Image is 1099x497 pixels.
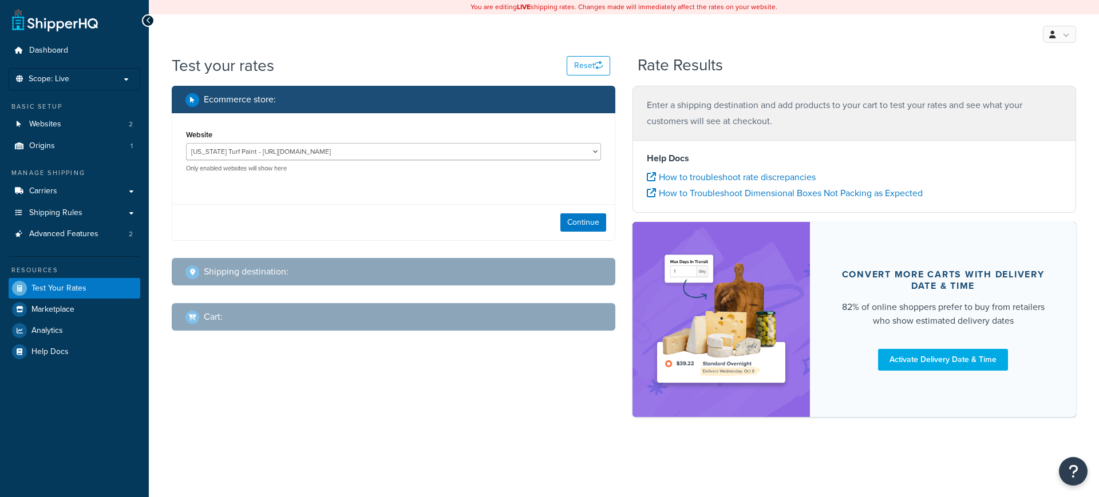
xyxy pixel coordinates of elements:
span: 1 [131,141,133,151]
h1: Test your rates [172,54,274,77]
p: Only enabled websites will show here [186,164,601,173]
span: Carriers [29,186,57,196]
a: Websites2 [9,114,140,135]
a: Marketplace [9,299,140,320]
h2: Ecommerce store : [204,94,276,105]
div: Manage Shipping [9,168,140,178]
span: Origins [29,141,55,151]
a: How to troubleshoot rate discrepancies [647,170,816,184]
a: Help Docs [9,341,140,362]
li: Origins [9,136,140,157]
a: Shipping Rules [9,202,140,224]
a: How to Troubleshoot Dimensional Boxes Not Packing as Expected [647,186,923,200]
button: Reset [567,56,610,75]
span: Shipping Rules [29,208,82,218]
span: Dashboard [29,46,68,55]
img: feature-image-ddt-36eae7f7280da8017bfb280eaccd9c446f90b1fe08728e4019434db127062ab4.png [650,239,793,400]
div: 82% of online shoppers prefer to buy from retailers who show estimated delivery dates [837,300,1049,328]
span: 2 [129,120,133,129]
a: Test Your Rates [9,278,140,299]
span: Analytics [31,326,63,336]
a: Analytics [9,320,140,341]
div: Resources [9,265,140,275]
li: Advanced Features [9,224,140,245]
button: Continue [560,213,606,232]
h2: Rate Results [638,57,723,74]
label: Website [186,130,212,139]
a: Activate Delivery Date & Time [878,349,1008,371]
span: Scope: Live [29,74,69,84]
div: Convert more carts with delivery date & time [837,269,1049,292]
a: Origins1 [9,136,140,157]
p: Enter a shipping destination and add products to your cart to test your rates and see what your c... [647,97,1062,129]
span: Advanced Features [29,229,98,239]
button: Open Resource Center [1059,457,1088,486]
span: Test Your Rates [31,284,86,293]
span: Marketplace [31,305,74,315]
h4: Help Docs [647,152,1062,165]
span: Help Docs [31,347,69,357]
a: Carriers [9,181,140,202]
h2: Cart : [204,312,223,322]
a: Dashboard [9,40,140,61]
div: Basic Setup [9,102,140,112]
span: 2 [129,229,133,239]
b: LIVE [517,2,531,12]
span: Websites [29,120,61,129]
h2: Shipping destination : [204,267,288,277]
a: Advanced Features2 [9,224,140,245]
li: Websites [9,114,140,135]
